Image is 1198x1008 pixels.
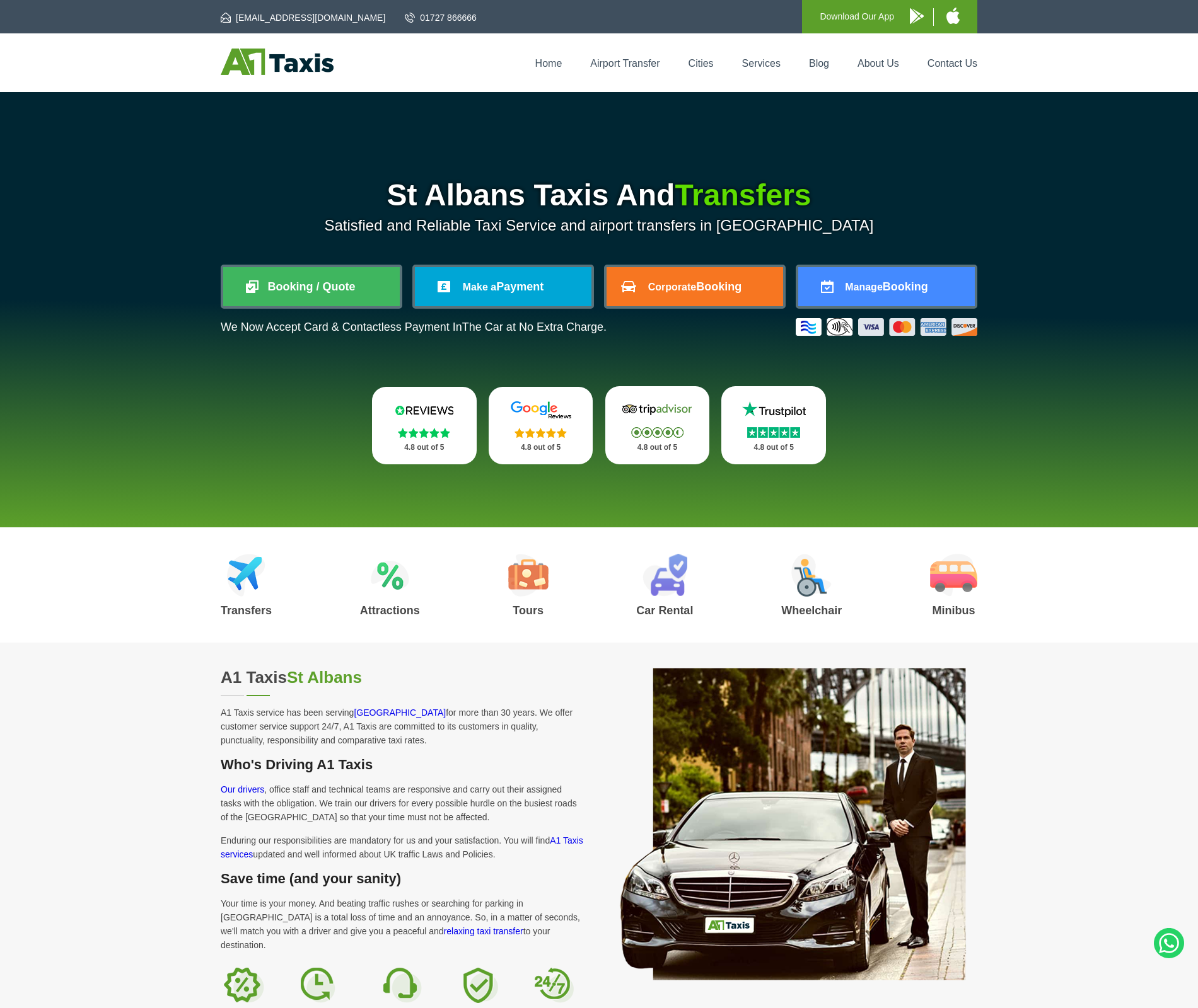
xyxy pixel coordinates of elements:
[221,871,584,887] h3: Save time (and your sanity)
[489,387,593,464] a: Google Stars 4.8 out of 5
[372,387,477,464] a: Reviews.io Stars 4.8 out of 5
[221,706,584,747] p: A1 Taxis service has been serving for more than 30 years. We offer customer service support 24/7,...
[386,440,463,455] p: 4.8 out of 5
[287,668,362,687] span: St Albans
[535,968,575,1003] img: 24/7 Available
[791,554,832,597] img: Wheelchair
[742,58,781,69] a: Services
[858,58,899,69] a: About Us
[946,8,960,24] img: A1 Taxis iPhone App
[928,58,977,69] a: Contact Us
[643,554,687,597] img: Car Rental
[398,428,450,438] img: Stars
[736,400,811,419] img: Trustpilot
[721,386,826,464] a: Trustpilot Stars 4.8 out of 5
[387,401,462,420] img: Reviews.io
[508,554,549,597] img: Tours
[535,58,562,69] a: Home
[590,58,660,69] a: Airport Transfer
[221,49,334,75] img: A1 Taxis St Albans LTD
[463,282,496,292] span: Make a
[648,282,696,292] span: Corporate
[735,440,812,455] p: 4.8 out of 5
[781,605,842,616] h3: Wheelchair
[221,180,977,210] h1: St Albans Taxis And
[619,440,696,455] p: 4.8 out of 5
[221,782,584,824] p: , office staff and technical teams are responsive and carry out their assigned tasks with the obl...
[631,427,683,438] img: Stars
[747,427,800,438] img: Stars
[223,267,400,306] a: Booking / Quote
[221,217,977,234] p: Satisfied and Reliable Taxi Service and airport transfers in [GEOGRAPHIC_DATA]
[798,267,975,306] a: ManageBooking
[503,440,579,455] p: 4.8 out of 5
[221,896,584,952] p: Your time is your money. And beating traffic rushes or searching for parking in [GEOGRAPHIC_DATA]...
[415,267,591,306] a: Make aPayment
[371,554,409,597] img: Attractions
[221,668,584,687] h2: A1 Taxis
[444,926,523,936] a: relaxing taxi transfer
[221,605,272,616] h3: Transfers
[689,58,714,69] a: Cities
[508,605,549,616] h3: Tours
[383,968,423,1003] img: Quality Support
[221,321,607,334] p: We Now Accept Card & Contactless Payment In
[619,400,695,419] img: Tripadvisor
[298,968,339,1003] img: Flight Monitoring
[221,11,385,24] a: [EMAIL_ADDRESS][DOMAIN_NAME]
[930,554,977,597] img: Minibus
[809,58,829,69] a: Blog
[405,11,477,24] a: 01727 866666
[227,554,265,597] img: Airport Transfers
[636,605,693,616] h3: Car Rental
[360,605,420,616] h3: Attractions
[221,833,584,861] p: Enduring our responsibilities are mandatory for us and your satisfaction. You will find updated a...
[607,267,783,306] a: CorporateBooking
[675,178,811,212] span: Transfers
[354,707,446,718] a: [GEOGRAPHIC_DATA]
[796,318,977,336] img: Credit And Debit Cards
[614,668,967,980] img: A1 Taxis in St Albans
[820,9,894,25] p: Download Our App
[605,386,710,464] a: Tripadvisor Stars 4.8 out of 5
[845,282,883,292] span: Manage
[930,605,977,616] h3: Minibus
[221,757,584,773] h3: Who's Driving A1 Taxis
[910,8,924,24] img: A1 Taxis Android App
[221,784,264,794] a: Our drivers
[461,968,501,1003] img: Safe & Secure
[503,401,579,420] img: Google
[462,321,607,333] span: The Car at No Extra Charge.
[515,428,567,438] img: Stars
